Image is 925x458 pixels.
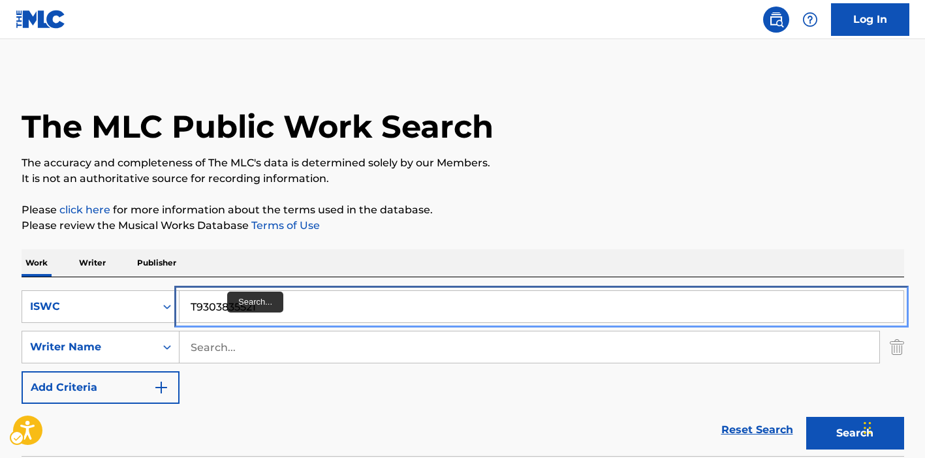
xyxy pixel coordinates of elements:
form: Search Form [22,290,904,456]
p: The accuracy and completeness of The MLC's data is determined solely by our Members. [22,155,904,171]
p: Writer [75,249,110,277]
div: Chat Widget [860,395,925,458]
button: Search [806,417,904,450]
button: Add Criteria [22,371,180,404]
img: search [768,12,784,27]
img: Delete Criterion [890,331,904,363]
div: Writer Name [30,339,148,355]
p: Work [22,249,52,277]
p: Please for more information about the terms used in the database. [22,202,904,218]
p: Publisher [133,249,180,277]
img: MLC Logo [16,10,66,29]
a: click here [59,204,110,216]
p: It is not an authoritative source for recording information. [22,171,904,187]
h1: The MLC Public Work Search [22,107,494,146]
p: Please review the Musical Works Database [22,218,904,234]
a: Reset Search [715,416,800,444]
img: 9d2ae6d4665cec9f34b9.svg [153,380,169,395]
a: Terms of Use [249,219,320,232]
div: ISWC [30,299,148,314]
a: Log In [831,3,909,36]
input: Search... [180,331,879,363]
img: help [802,12,818,27]
input: Search... [180,291,903,322]
div: Drag [864,408,871,448]
iframe: Hubspot Iframe [860,395,925,458]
